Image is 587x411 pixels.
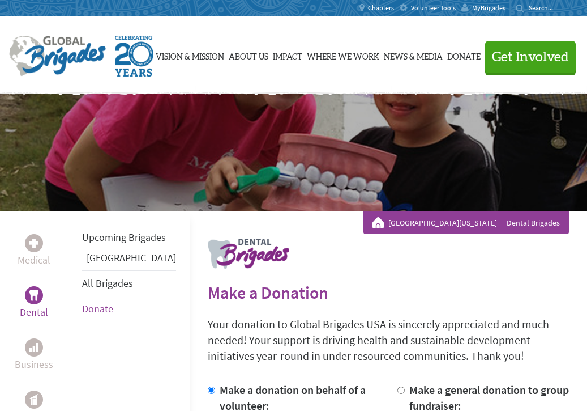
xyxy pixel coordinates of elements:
div: Public Health [25,391,43,409]
li: Donate [82,296,176,321]
span: MyBrigades [472,3,505,12]
a: Where We Work [307,27,379,83]
div: Medical [25,234,43,252]
img: Global Brigades Celebrating 20 Years [115,36,153,77]
a: About Us [229,27,268,83]
span: Get Involved [492,50,569,64]
a: [GEOGRAPHIC_DATA] [87,251,176,264]
img: logo-dental.png [208,239,289,269]
a: Upcoming Brigades [82,231,166,244]
p: Medical [18,252,50,268]
span: Volunteer Tools [411,3,456,12]
div: Dental [25,286,43,304]
a: Vision & Mission [156,27,224,83]
a: MedicalMedical [18,234,50,268]
a: All Brigades [82,277,133,290]
a: Donate [447,27,481,83]
img: Medical [29,239,38,248]
li: Guatemala [82,250,176,270]
img: Business [29,343,38,352]
a: BusinessBusiness [15,338,53,372]
input: Search... [529,3,561,12]
li: All Brigades [82,270,176,296]
div: Dental Brigades [372,217,560,228]
img: Dental [29,290,38,300]
p: Dental [20,304,48,320]
a: Impact [273,27,302,83]
a: [GEOGRAPHIC_DATA][US_STATE] [388,217,502,228]
p: Your donation to Global Brigades USA is sincerely appreciated and much needed! Your support is dr... [208,316,569,364]
a: News & Media [384,27,443,83]
img: Public Health [29,394,38,405]
h2: Make a Donation [208,282,569,303]
p: Business [15,357,53,372]
li: Upcoming Brigades [82,225,176,250]
div: Business [25,338,43,357]
a: DentalDental [20,286,48,320]
a: Donate [82,302,113,315]
button: Get Involved [485,41,576,73]
img: Global Brigades Logo [9,36,106,77]
span: Chapters [368,3,394,12]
